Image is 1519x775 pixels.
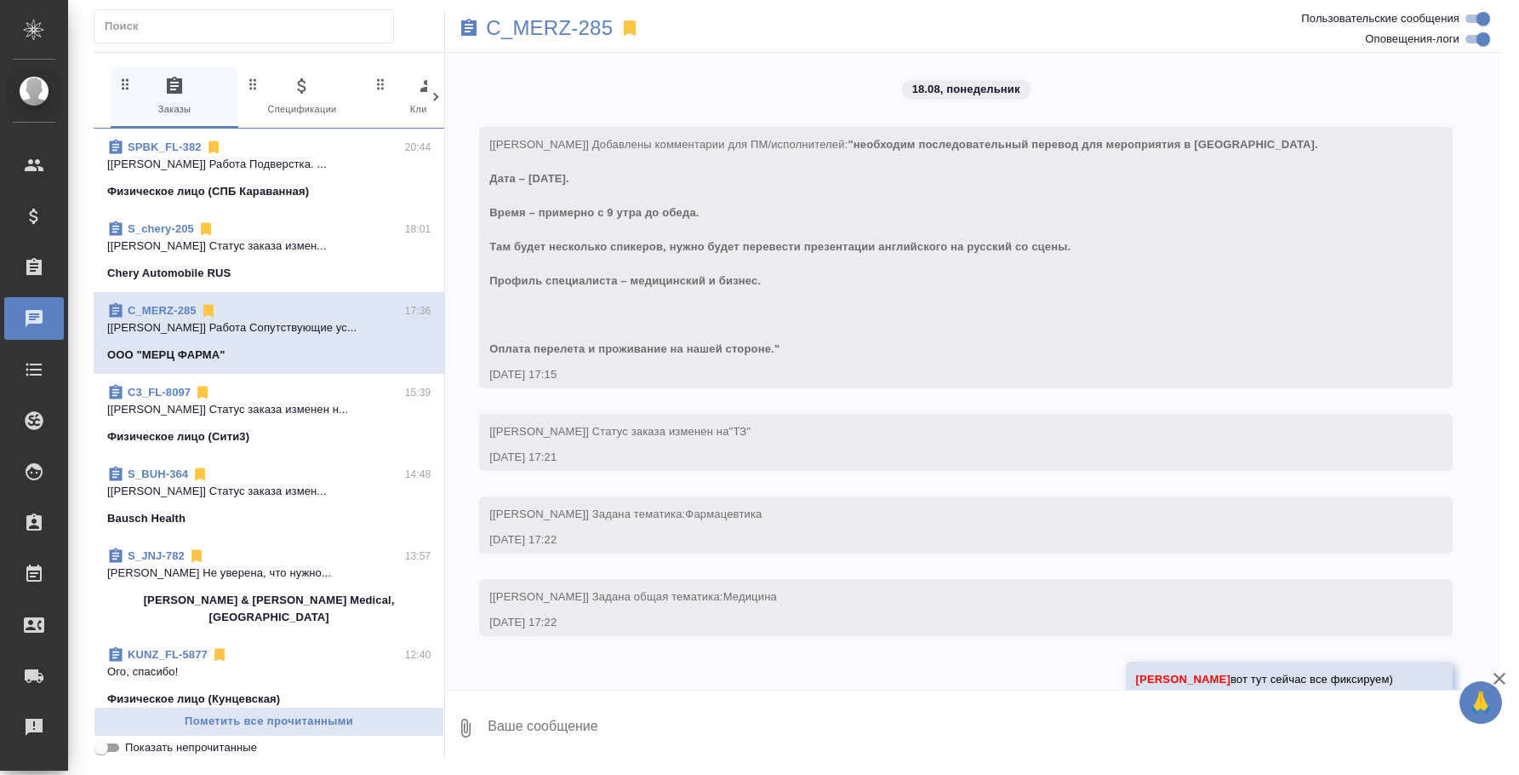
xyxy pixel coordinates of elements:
[188,548,205,565] svg: Отписаться
[489,590,777,603] span: [[PERSON_NAME]] Задана общая тематика:
[486,20,613,37] a: C_MERZ-285
[94,374,444,456] div: C3_FL-809715:39[[PERSON_NAME]] Статус заказа изменен н...Физическое лицо (Сити3)
[107,483,431,500] p: [[PERSON_NAME]] Статус заказа измен...
[1136,673,1393,686] span: вот тут сейчас все фиксируем)
[405,646,431,663] p: 12:40
[107,663,431,680] p: Ого, спасибо!
[489,614,1393,631] div: [DATE] 17:22
[489,531,1393,548] div: [DATE] 17:22
[1136,673,1231,686] span: [PERSON_NAME]
[94,636,444,718] div: KUNZ_FL-587712:40Ого, спасибо!Физическое лицо (Кунцевская)
[685,508,762,520] span: Фармацевтика
[128,141,202,153] a: SPBK_FL-382
[128,304,197,317] a: C_MERZ-285
[489,508,762,520] span: [[PERSON_NAME]] Задана тематика:
[128,549,185,562] a: S_JNJ-782
[489,366,1393,383] div: [DATE] 17:15
[245,76,261,92] svg: Зажми и перетащи, чтобы поменять порядок вкладок
[128,386,191,399] a: C3_FL-8097
[107,691,280,708] p: Физическое лицо (Кунцевская)
[107,319,431,336] p: [[PERSON_NAME]] Работа Сопутствующие ус...
[373,76,389,92] svg: Зажми и перетащи, чтобы поменять порядок вкладок
[1365,31,1459,48] span: Оповещения-логи
[107,510,186,527] p: Bausch Health
[489,449,1393,466] div: [DATE] 17:21
[489,138,1318,355] span: [[PERSON_NAME]] Добавлены комментарии для ПМ/исполнителей:
[94,210,444,292] div: S_chery-20518:01[[PERSON_NAME]] Статус заказа измен...Chery Automobile RUS
[128,468,188,480] a: S_BUH-364
[405,302,431,319] p: 17:36
[405,548,431,565] p: 13:57
[107,592,431,626] p: [PERSON_NAME] & [PERSON_NAME] Medical, [GEOGRAPHIC_DATA]
[128,648,208,661] a: KUNZ_FL-5877
[405,466,431,483] p: 14:48
[105,14,393,38] input: Поиск
[107,428,249,445] p: Физическое лицо (Сити3)
[405,221,431,238] p: 18:01
[405,384,431,401] p: 15:39
[191,466,208,483] svg: Отписаться
[373,76,487,118] span: Клиенты
[107,238,431,255] p: [[PERSON_NAME]] Статус заказа измен...
[128,222,194,235] a: S_chery-205
[1466,685,1495,720] span: 🙏
[107,401,431,418] p: [[PERSON_NAME]] Статус заказа изменен н...
[723,590,777,603] span: Медицина
[194,384,211,401] svg: Отписаться
[205,139,222,156] svg: Отписаться
[912,81,1020,98] p: 18.08, понедельник
[197,221,214,238] svg: Отписаться
[107,565,431,582] p: [PERSON_NAME] Не уверена, что нужно...
[94,456,444,537] div: S_BUH-36414:48[[PERSON_NAME]] Статус заказа измен...Bausch Health
[125,739,257,756] span: Показать непрочитанные
[1301,10,1459,27] span: Пользовательские сообщения
[94,707,444,737] button: Пометить все прочитанными
[245,76,359,118] span: Спецификации
[94,537,444,636] div: S_JNJ-78213:57[PERSON_NAME] Не уверена, что нужно...[PERSON_NAME] & [PERSON_NAME] Medical, [GEOGR...
[729,425,751,438] span: "ТЗ"
[107,265,231,282] p: Chery Automobile RUS
[489,138,1318,355] span: "необходим последовательный перевод для мероприятия в [GEOGRAPHIC_DATA]. Дата – [DATE]. Время – п...
[107,156,431,173] p: [[PERSON_NAME]] Работа Подверстка. ...
[94,129,444,210] div: SPBK_FL-38220:44[[PERSON_NAME]] Работа Подверстка. ...Физическое лицо (СПБ Караванная)
[107,347,226,364] p: ООО "МЕРЦ ФАРМА"
[94,292,444,374] div: C_MERZ-28517:36[[PERSON_NAME]] Работа Сопутствующие ус...ООО "МЕРЦ ФАРМА"
[489,425,751,438] span: [[PERSON_NAME]] Статус заказа изменен на
[200,302,217,319] svg: Отписаться
[107,183,309,200] p: Физическое лицо (СПБ Караванная)
[405,139,431,156] p: 20:44
[211,646,228,663] svg: Отписаться
[117,76,134,92] svg: Зажми и перетащи, чтобы поменять порядок вкладок
[103,712,435,732] span: Пометить все прочитанными
[117,76,231,118] span: Заказы
[1459,681,1502,724] button: 🙏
